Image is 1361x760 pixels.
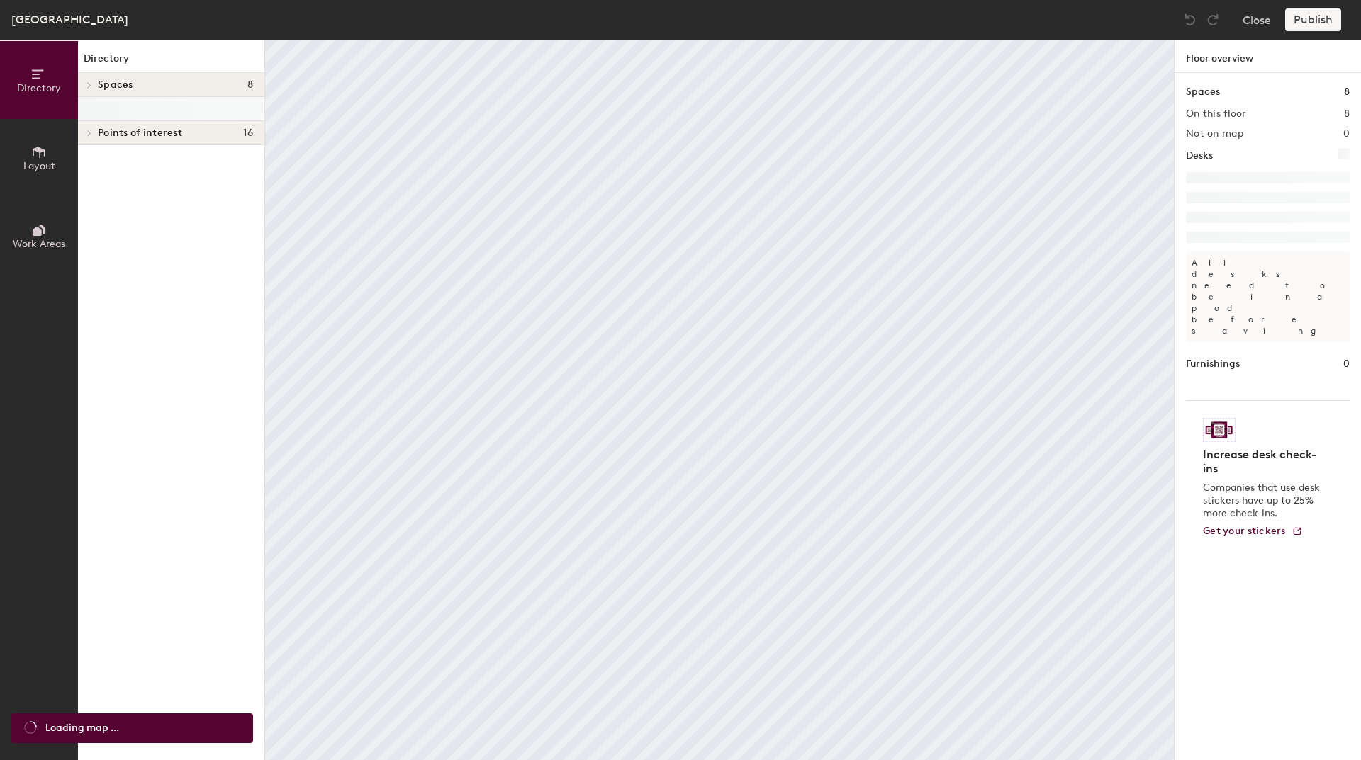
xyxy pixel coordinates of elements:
h1: Spaces [1186,84,1220,100]
h1: Desks [1186,148,1213,164]
h1: Directory [78,51,264,73]
h2: Not on map [1186,128,1243,140]
span: Directory [17,82,61,94]
span: 16 [243,127,253,139]
h1: 0 [1343,356,1350,372]
p: All desks need to be in a pod before saving [1186,251,1350,342]
span: Spaces [98,79,133,91]
img: Redo [1206,13,1220,27]
div: [GEOGRAPHIC_DATA] [11,11,128,28]
span: Points of interest [98,127,182,139]
img: Sticker logo [1203,418,1236,442]
button: Close [1243,8,1271,31]
h2: 0 [1343,128,1350,140]
span: 8 [247,79,253,91]
canvas: Map [265,40,1174,760]
span: Get your stickers [1203,525,1286,537]
span: Loading map ... [45,720,119,736]
h4: Increase desk check-ins [1203,448,1324,476]
span: Layout [23,160,55,172]
p: Companies that use desk stickers have up to 25% more check-ins. [1203,482,1324,520]
a: Get your stickers [1203,526,1303,538]
h1: Furnishings [1186,356,1240,372]
h1: Floor overview [1175,40,1361,73]
h2: 8 [1344,108,1350,120]
span: Work Areas [13,238,65,250]
img: Undo [1183,13,1197,27]
h1: 8 [1344,84,1350,100]
h2: On this floor [1186,108,1246,120]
